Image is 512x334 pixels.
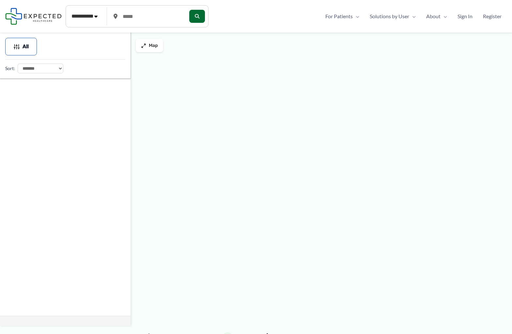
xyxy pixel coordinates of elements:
span: About [426,11,441,21]
a: Sign In [452,11,478,21]
img: Filter [13,43,20,50]
span: Solutions by User [370,11,409,21]
span: Menu Toggle [409,11,416,21]
span: For Patients [325,11,353,21]
a: AboutMenu Toggle [421,11,452,21]
span: Menu Toggle [353,11,359,21]
img: Expected Healthcare Logo - side, dark font, small [5,8,62,24]
span: Menu Toggle [441,11,447,21]
a: Solutions by UserMenu Toggle [365,11,421,21]
a: For PatientsMenu Toggle [320,11,365,21]
img: Maximize [141,43,146,48]
button: Map [136,39,163,52]
span: Sign In [458,11,473,21]
button: All [5,38,37,55]
a: Register [478,11,507,21]
label: Sort: [5,64,15,73]
span: Map [149,43,158,49]
span: All [23,44,29,49]
span: Register [483,11,502,21]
